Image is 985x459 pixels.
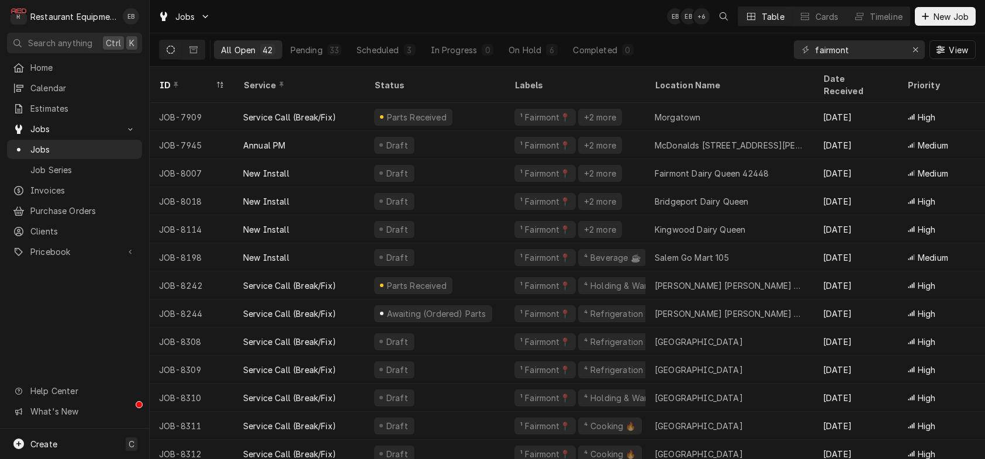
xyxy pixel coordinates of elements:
[150,215,234,243] div: JOB-8114
[7,381,142,401] a: Go to Help Center
[655,223,745,236] div: Kingwood Dairy Queen
[814,243,898,271] div: [DATE]
[514,79,636,91] div: Labels
[7,201,142,220] a: Purchase Orders
[159,79,213,91] div: ID
[519,336,571,348] div: ¹ Fairmont📍
[815,11,839,23] div: Cards
[7,58,142,77] a: Home
[406,44,413,56] div: 3
[814,159,898,187] div: [DATE]
[814,215,898,243] div: [DATE]
[519,392,571,404] div: ¹ Fairmont📍
[129,438,134,450] span: C
[30,61,136,74] span: Home
[655,392,743,404] div: [GEOGRAPHIC_DATA]
[7,402,142,421] a: Go to What's New
[150,384,234,412] div: JOB-8310
[123,8,139,25] div: EB
[814,271,898,299] div: [DATE]
[30,11,116,23] div: Restaurant Equipment Diagnostics
[519,111,571,123] div: ¹ Fairmont📍
[243,79,353,91] div: Service
[7,222,142,241] a: Clients
[28,37,92,49] span: Search anything
[918,336,936,348] span: High
[655,279,804,292] div: [PERSON_NAME] [PERSON_NAME] #349
[385,195,410,208] div: Draft
[680,8,697,25] div: EB
[150,299,234,327] div: JOB-8244
[931,11,971,23] span: New Job
[915,7,976,26] button: New Job
[243,139,285,151] div: Annual PM
[385,279,448,292] div: Parts Received
[243,195,289,208] div: New Install
[583,364,657,376] div: ⁴ Refrigeration ❄️
[583,251,642,264] div: ⁴ Beverage ☕
[823,73,886,97] div: Date Received
[655,308,804,320] div: [PERSON_NAME] [PERSON_NAME] #349
[7,242,142,261] a: Go to Pricebook
[150,327,234,356] div: JOB-8308
[814,356,898,384] div: [DATE]
[918,364,936,376] span: High
[11,8,27,25] div: R
[655,251,729,264] div: Salem Go Mart 105
[667,8,683,25] div: Emily Bird's Avatar
[667,8,683,25] div: EB
[30,143,136,156] span: Jobs
[30,123,119,135] span: Jobs
[385,111,448,123] div: Parts Received
[655,111,700,123] div: Morgatown
[431,44,478,56] div: In Progress
[519,195,571,208] div: ¹ Fairmont📍
[30,102,136,115] span: Estimates
[583,111,617,123] div: +2 more
[583,308,657,320] div: ⁴ Refrigeration ❄️
[907,79,970,91] div: Priority
[30,82,136,94] span: Calendar
[918,139,948,151] span: Medium
[150,159,234,187] div: JOB-8007
[385,139,410,151] div: Draft
[175,11,195,23] span: Jobs
[30,164,136,176] span: Job Series
[519,139,571,151] div: ¹ Fairmont📍
[7,99,142,118] a: Estimates
[30,225,136,237] span: Clients
[150,131,234,159] div: JOB-7945
[814,131,898,159] div: [DATE]
[714,7,733,26] button: Open search
[150,412,234,440] div: JOB-8311
[509,44,541,56] div: On Hold
[655,167,769,180] div: Fairmont Dairy Queen 42448
[814,103,898,131] div: [DATE]
[30,184,136,196] span: Invoices
[583,195,617,208] div: +2 more
[30,205,136,217] span: Purchase Orders
[583,167,617,180] div: +2 more
[374,79,493,91] div: Status
[7,33,142,53] button: Search anythingCtrlK
[243,420,336,432] div: Service Call (Break/Fix)
[814,412,898,440] div: [DATE]
[385,223,410,236] div: Draft
[762,11,784,23] div: Table
[918,167,948,180] span: Medium
[815,40,903,59] input: Keyword search
[655,195,749,208] div: Bridgeport Dairy Queen
[30,385,135,397] span: Help Center
[918,279,936,292] span: High
[548,44,555,56] div: 6
[655,336,743,348] div: [GEOGRAPHIC_DATA]
[385,420,410,432] div: Draft
[906,40,925,59] button: Erase input
[655,139,804,151] div: McDonalds [STREET_ADDRESS][PERSON_NAME]
[385,167,410,180] div: Draft
[385,364,410,376] div: Draft
[150,103,234,131] div: JOB-7909
[583,420,637,432] div: ⁴ Cooking 🔥
[918,308,936,320] span: High
[330,44,339,56] div: 33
